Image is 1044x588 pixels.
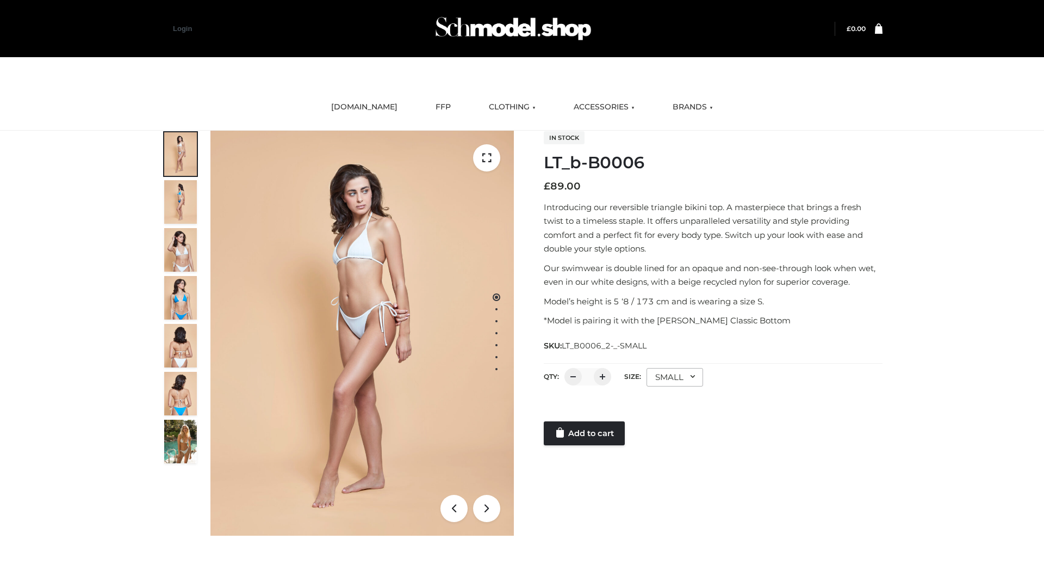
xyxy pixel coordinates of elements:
[544,295,883,309] p: Model’s height is 5 ‘8 / 173 cm and is wearing a size S.
[544,131,585,144] span: In stock
[565,95,643,119] a: ACCESSORIES
[173,24,192,33] a: Login
[544,372,559,381] label: QTY:
[544,339,648,352] span: SKU:
[544,314,883,328] p: *Model is pairing it with the [PERSON_NAME] Classic Bottom
[164,420,197,463] img: Arieltop_CloudNine_AzureSky2.jpg
[544,180,550,192] span: £
[847,24,866,33] bdi: 0.00
[164,180,197,224] img: ArielClassicBikiniTop_CloudNine_AzureSky_OW114ECO_2-scaled.jpg
[847,24,851,33] span: £
[427,95,459,119] a: FFP
[647,368,703,387] div: SMALL
[544,261,883,289] p: Our swimwear is double lined for an opaque and non-see-through look when wet, even in our white d...
[432,7,595,50] img: Schmodel Admin 964
[544,153,883,173] h1: LT_b-B0006
[624,372,641,381] label: Size:
[481,95,544,119] a: CLOTHING
[164,324,197,367] img: ArielClassicBikiniTop_CloudNine_AzureSky_OW114ECO_7-scaled.jpg
[544,200,883,256] p: Introducing our reversible triangle bikini top. A masterpiece that brings a fresh twist to a time...
[323,95,406,119] a: [DOMAIN_NAME]
[164,228,197,272] img: ArielClassicBikiniTop_CloudNine_AzureSky_OW114ECO_3-scaled.jpg
[164,132,197,176] img: ArielClassicBikiniTop_CloudNine_AzureSky_OW114ECO_1-scaled.jpg
[544,180,581,192] bdi: 89.00
[847,24,866,33] a: £0.00
[210,131,514,536] img: ArielClassicBikiniTop_CloudNine_AzureSky_OW114ECO_1
[164,372,197,415] img: ArielClassicBikiniTop_CloudNine_AzureSky_OW114ECO_8-scaled.jpg
[544,421,625,445] a: Add to cart
[664,95,721,119] a: BRANDS
[562,341,647,351] span: LT_B0006_2-_-SMALL
[164,276,197,320] img: ArielClassicBikiniTop_CloudNine_AzureSky_OW114ECO_4-scaled.jpg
